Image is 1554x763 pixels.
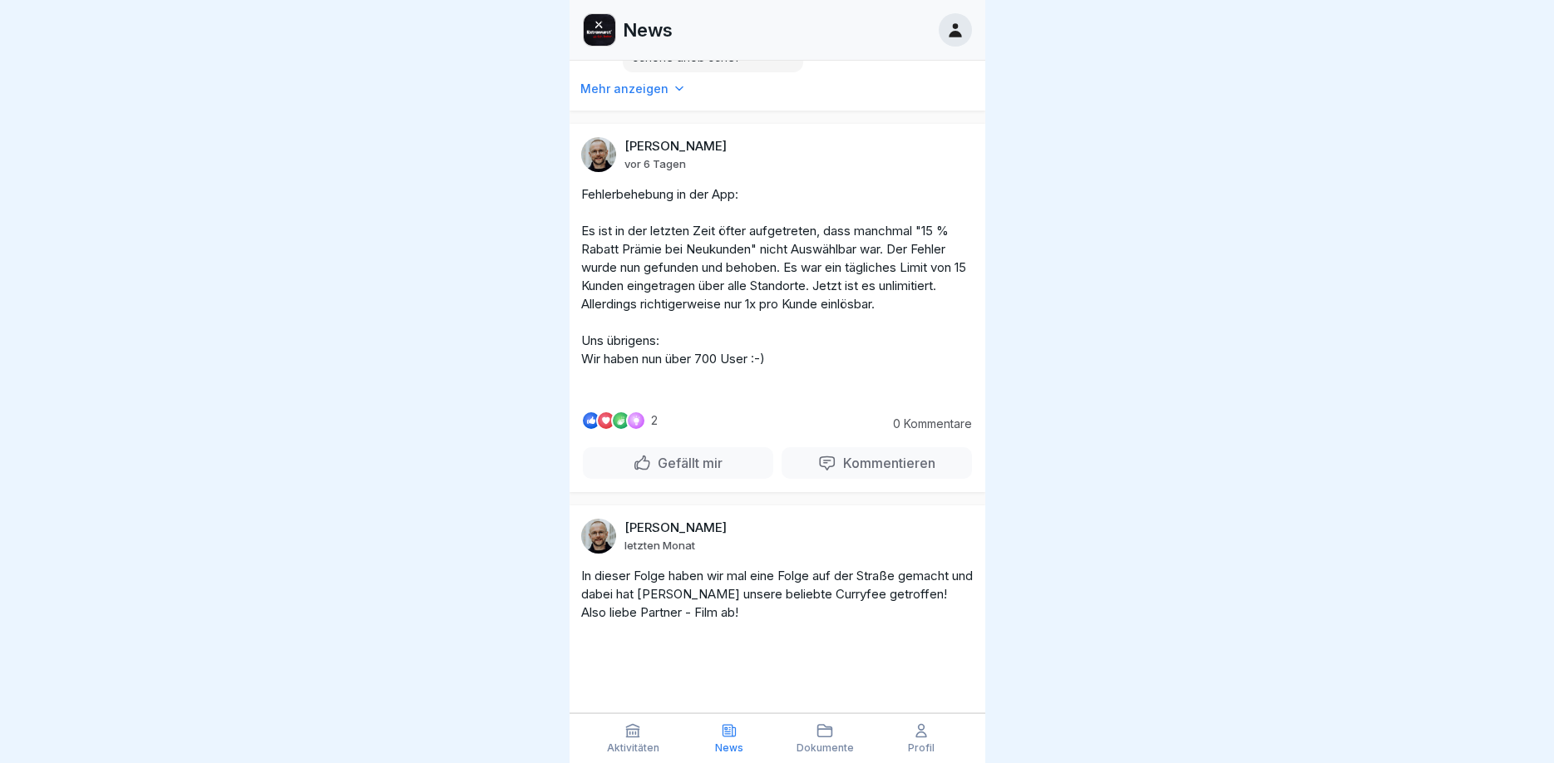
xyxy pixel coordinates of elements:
[624,157,686,170] p: vor 6 Tagen
[624,539,695,552] p: letzten Monat
[797,742,854,754] p: Dokumente
[881,417,972,431] p: 0 Kommentare
[624,139,727,154] p: [PERSON_NAME]
[580,81,668,97] p: Mehr anzeigen
[715,742,743,754] p: News
[584,14,615,46] img: gjmq4gn0gq16rusbtbfa9wpn.png
[624,520,727,535] p: [PERSON_NAME]
[836,455,935,471] p: Kommentieren
[623,19,673,41] p: News
[651,414,658,427] p: 2
[908,742,935,754] p: Profil
[581,567,974,622] p: In dieser Folge haben wir mal eine Folge auf der Straße gemacht und dabei hat [PERSON_NAME] unser...
[581,185,974,368] p: Fehlerbehebung in der App: Es ist in der letzten Zeit öfter aufgetreten, dass manchmal "15 % Raba...
[651,455,723,471] p: Gefällt mir
[607,742,659,754] p: Aktivitäten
